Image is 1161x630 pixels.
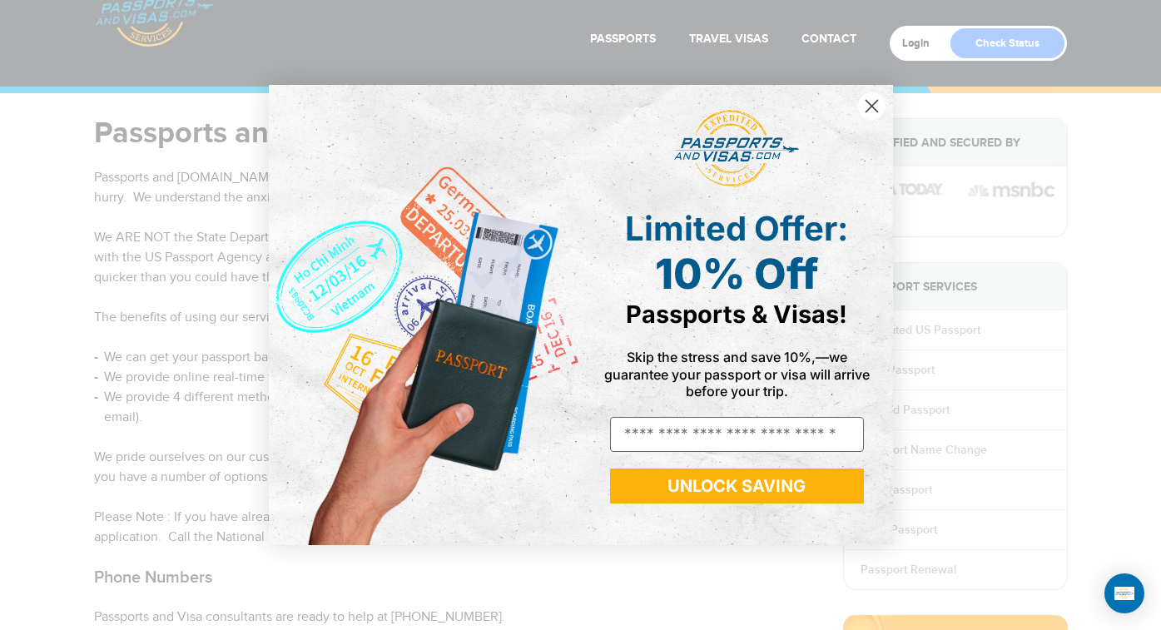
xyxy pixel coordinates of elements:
button: UNLOCK SAVING [610,469,864,504]
div: Open Intercom Messenger [1104,573,1144,613]
span: Skip the stress and save 10%,—we guarantee your passport or visa will arrive before your trip. [604,349,870,399]
span: Limited Offer: [625,208,848,249]
img: de9cda0d-0715-46ca-9a25-073762a91ba7.png [269,85,581,545]
span: Passports & Visas! [626,300,847,329]
img: passports and visas [674,110,799,188]
button: Close dialog [857,92,886,121]
span: 10% Off [655,249,818,299]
